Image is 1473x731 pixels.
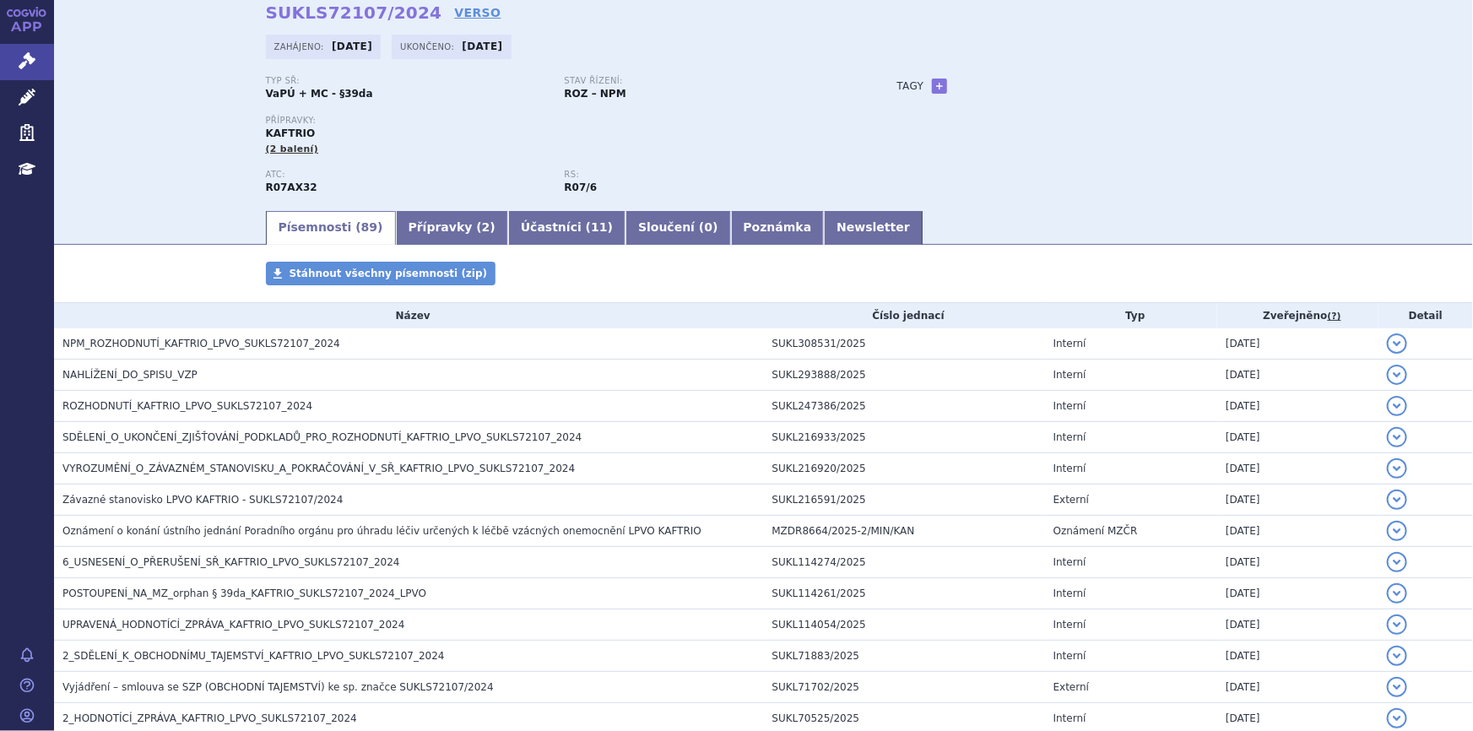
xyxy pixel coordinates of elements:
[1387,677,1407,697] button: detail
[1053,431,1086,443] span: Interní
[1217,328,1378,360] td: [DATE]
[591,220,607,234] span: 11
[625,211,730,245] a: Sloučení (0)
[62,712,357,724] span: 2_HODNOTÍCÍ_ZPRÁVA_KAFTRIO_LPVO_SUKLS72107_2024
[1387,333,1407,354] button: detail
[62,338,340,349] span: NPM_ROZHODNUTÍ_KAFTRIO_LPVO_SUKLS72107_2024
[266,76,548,86] p: Typ SŘ:
[1053,619,1086,631] span: Interní
[704,220,712,234] span: 0
[565,170,847,180] p: RS:
[1053,369,1086,381] span: Interní
[62,463,575,474] span: VYROZUMĚNÍ_O_ZÁVAZNÉM_STANOVISKU_A_POKRAČOVÁNÍ_V_SŘ_KAFTRIO_LPVO_SUKLS72107_2024
[266,181,317,193] strong: IVAKAFTOR, TEZAKAFTOR A ELEXAKAFTOR
[400,40,458,53] span: Ukončeno:
[764,328,1045,360] td: SUKL308531/2025
[1387,490,1407,510] button: detail
[764,391,1045,422] td: SUKL247386/2025
[62,431,582,443] span: SDĚLENÍ_O_UKONČENÍ_ZJIŠŤOVÁNÍ_PODKLADŮ_PRO_ROZHODNUTÍ_KAFTRIO_LPVO_SUKLS72107_2024
[764,578,1045,609] td: SUKL114261/2025
[1378,303,1473,328] th: Detail
[1387,708,1407,728] button: detail
[1053,400,1086,412] span: Interní
[1387,365,1407,385] button: detail
[54,303,764,328] th: Název
[1053,681,1089,693] span: Externí
[1217,516,1378,547] td: [DATE]
[396,211,508,245] a: Přípravky (2)
[1045,303,1217,328] th: Typ
[565,76,847,86] p: Stav řízení:
[62,588,426,599] span: POSTOUPENÍ_NA_MZ_orphan § 39da_KAFTRIO_SUKLS72107_2024_LPVO
[1217,360,1378,391] td: [DATE]
[266,170,548,180] p: ATC:
[1217,547,1378,578] td: [DATE]
[62,400,312,412] span: ROZHODNUTÍ_KAFTRIO_LPVO_SUKLS72107_2024
[266,116,864,126] p: Přípravky:
[274,40,328,53] span: Zahájeno:
[62,681,494,693] span: Vyjádření – smlouva se SZP (OBCHODNÍ TAJEMSTVÍ) ke sp. značce SUKLS72107/2024
[266,127,316,139] span: KAFTRIO
[1053,650,1086,662] span: Interní
[764,672,1045,703] td: SUKL71702/2025
[266,3,442,23] strong: SUKLS72107/2024
[1217,641,1378,672] td: [DATE]
[1217,609,1378,641] td: [DATE]
[764,641,1045,672] td: SUKL71883/2025
[897,76,924,96] h3: Tagy
[462,41,502,52] strong: [DATE]
[1387,458,1407,479] button: detail
[1217,578,1378,609] td: [DATE]
[1053,463,1086,474] span: Interní
[1053,556,1086,568] span: Interní
[62,619,404,631] span: UPRAVENÁ_HODNOTÍCÍ_ZPRÁVA_KAFTRIO_LPVO_SUKLS72107_2024
[290,268,488,279] span: Stáhnout všechny písemnosti (zip)
[266,211,396,245] a: Písemnosti (89)
[1387,646,1407,666] button: detail
[1053,712,1086,724] span: Interní
[764,516,1045,547] td: MZDR8664/2025-2/MIN/KAN
[1217,453,1378,485] td: [DATE]
[565,88,626,100] strong: ROZ – NPM
[764,485,1045,516] td: SUKL216591/2025
[764,453,1045,485] td: SUKL216920/2025
[824,211,923,245] a: Newsletter
[1387,521,1407,541] button: detail
[62,650,445,662] span: 2_SDĚLENÍ_K_OBCHODNÍMU_TAJEMSTVÍ_KAFTRIO_LPVO_SUKLS72107_2024
[266,143,319,154] span: (2 balení)
[266,88,373,100] strong: VaPÚ + MC - §39da
[1387,552,1407,572] button: detail
[1328,311,1341,322] abbr: (?)
[1387,583,1407,604] button: detail
[764,422,1045,453] td: SUKL216933/2025
[1217,672,1378,703] td: [DATE]
[62,525,701,537] span: Oznámení o konání ústního jednání Poradního orgánu pro úhradu léčiv určených k léčbě vzácných one...
[1387,615,1407,635] button: detail
[1217,303,1378,328] th: Zveřejněno
[764,609,1045,641] td: SUKL114054/2025
[731,211,825,245] a: Poznámka
[482,220,490,234] span: 2
[1387,396,1407,416] button: detail
[1053,588,1086,599] span: Interní
[764,547,1045,578] td: SUKL114274/2025
[764,303,1045,328] th: Číslo jednací
[1053,525,1138,537] span: Oznámení MZČR
[62,369,198,381] span: NAHLÍŽENÍ_DO_SPISU_VZP
[508,211,625,245] a: Účastníci (11)
[361,220,377,234] span: 89
[1217,391,1378,422] td: [DATE]
[332,41,372,52] strong: [DATE]
[62,494,343,506] span: Závazné stanovisko LPVO KAFTRIO - SUKLS72107/2024
[1053,338,1086,349] span: Interní
[764,360,1045,391] td: SUKL293888/2025
[565,181,598,193] strong: kombinace ivakaftor, tezakaftor a elexakaftor, perorální granule
[1053,494,1089,506] span: Externí
[1217,422,1378,453] td: [DATE]
[62,556,400,568] span: 6_USNESENÍ_O_PŘERUŠENÍ_SŘ_KAFTRIO_LPVO_SUKLS72107_2024
[1387,427,1407,447] button: detail
[932,79,947,94] a: +
[266,262,496,285] a: Stáhnout všechny písemnosti (zip)
[454,4,501,21] a: VERSO
[1217,485,1378,516] td: [DATE]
